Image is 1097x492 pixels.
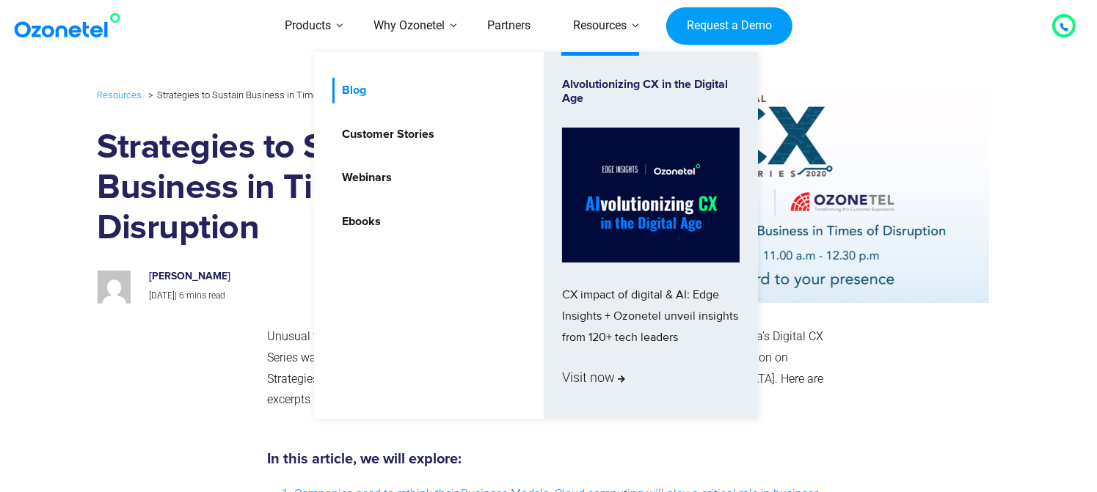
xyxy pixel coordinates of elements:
p: | [149,288,459,304]
span: Visit now [562,366,625,389]
a: Customer Stories [332,122,437,147]
img: Alvolutionizing.jpg [562,128,740,262]
li: Strategies to Sustain Business in Times of Disruption [145,86,379,104]
h1: Strategies to Sustain Business in Times of Disruption [98,128,474,249]
img: 4b37bf29a85883ff6b7148a8970fe41aab027afb6e69c8ab3d6dde174307cbd0 [98,271,131,304]
span: 6 [179,290,184,301]
h5: In this article, we will explore: [267,452,824,466]
span: [DATE] [149,290,175,301]
h6: [PERSON_NAME] [149,271,459,283]
a: Ebooks [332,209,383,235]
a: Resources [98,87,142,103]
a: Webinars [332,165,394,191]
a: Request a Demo [666,7,792,45]
p: Unusual times call for unusual measures. It makes sense then that Dun & [PERSON_NAME] India’s Dig... [267,326,824,411]
span: mins read [186,290,225,301]
a: Alvolutionizing CX in the Digital AgeCX impact of digital & AI: Edge Insights + Ozonetel unveil i... [562,78,740,393]
a: Blog [332,78,368,103]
